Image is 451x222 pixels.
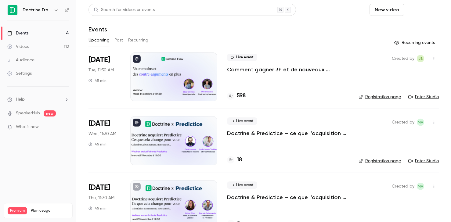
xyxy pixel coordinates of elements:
a: Registration page [359,158,401,164]
a: Comment gagner 3h et de nouveaux arguments ? [227,66,349,73]
span: Created by [392,119,414,126]
button: Upcoming [88,35,110,45]
span: Wed, 11:30 AM [88,131,116,137]
span: [DATE] [88,119,110,128]
div: 45 min [88,142,106,147]
img: Doctrine France [8,5,17,15]
iframe: Noticeable Trigger [62,124,69,130]
h6: Doctrine France [23,7,51,13]
span: Created by [392,55,414,62]
span: [DATE] [88,183,110,192]
div: Oct 14 Tue, 11:30 AM (Europe/Paris) [88,52,121,101]
span: Help [16,96,25,103]
a: 598 [227,92,246,100]
span: MA [418,119,423,126]
li: help-dropdown-opener [7,96,69,103]
span: MA [418,183,423,190]
button: Schedule [407,4,439,16]
span: JB [418,55,423,62]
span: Live event [227,181,257,189]
div: Videos [7,44,29,50]
a: 18 [227,156,242,164]
span: new [44,110,56,116]
button: Recurring [128,35,149,45]
span: Marie Agard [417,183,424,190]
button: Recurring events [391,38,439,48]
div: Oct 15 Wed, 11:30 AM (Europe/Paris) [88,116,121,165]
span: Marie Agard [417,119,424,126]
div: 45 min [88,206,106,211]
a: SpeakerHub [16,110,40,116]
a: Enter Studio [408,158,439,164]
h1: Events [88,26,107,33]
span: Live event [227,54,257,61]
button: New video [370,4,404,16]
div: Audience [7,57,34,63]
h4: 598 [237,92,246,100]
span: Plan usage [31,208,69,213]
span: Thu, 11:30 AM [88,195,114,201]
span: Justine Burel [417,55,424,62]
h4: 18 [237,156,242,164]
a: Doctrine & Predictice — ce que l’acquisition change pour vous - Session 2 [227,194,349,201]
span: What's new [16,124,39,130]
span: [DATE] [88,55,110,65]
a: Registration page [359,94,401,100]
span: Tue, 11:30 AM [88,67,114,73]
div: Settings [7,70,32,77]
a: Doctrine & Predictice — ce que l’acquisition change pour vous - Session 1 [227,130,349,137]
span: Live event [227,117,257,125]
a: Enter Studio [408,94,439,100]
div: Events [7,30,28,36]
span: Created by [392,183,414,190]
div: 45 min [88,78,106,83]
button: Past [114,35,123,45]
span: Premium [8,207,27,214]
div: Search for videos or events [94,7,155,13]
